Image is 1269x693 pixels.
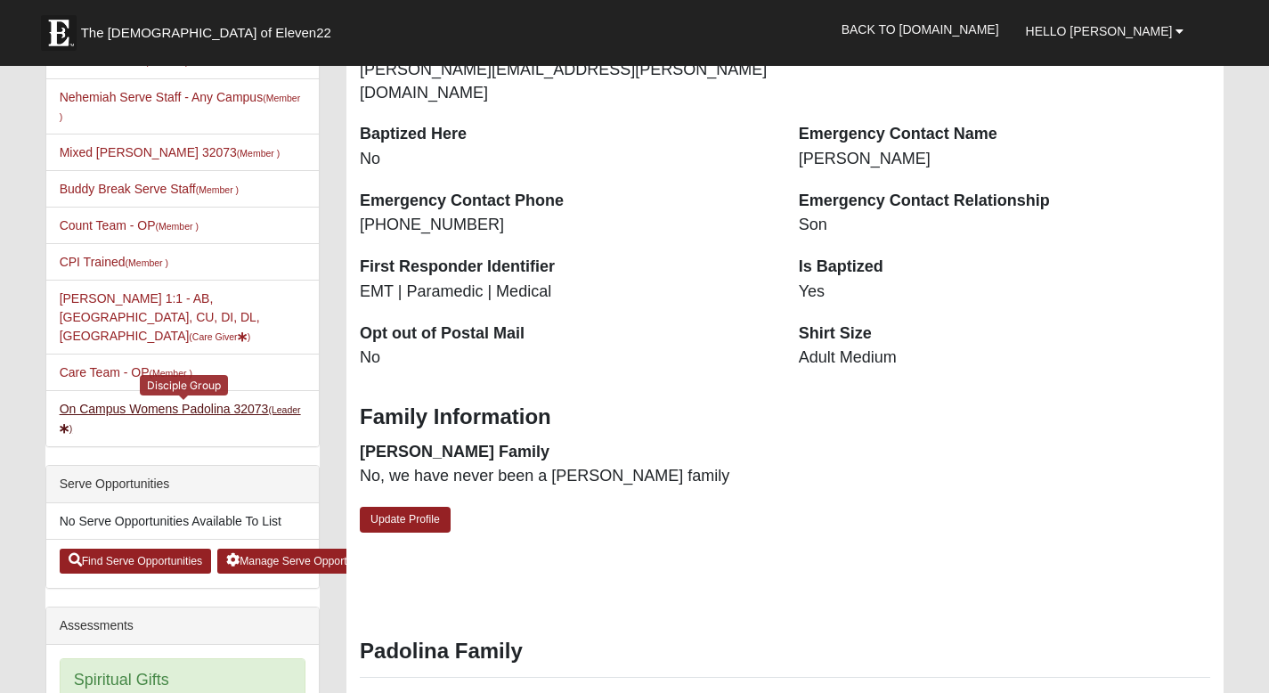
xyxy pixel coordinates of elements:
dd: [PERSON_NAME][EMAIL_ADDRESS][PERSON_NAME][DOMAIN_NAME] [360,59,772,104]
small: (Member ) [156,221,199,232]
small: (Member ) [126,257,168,268]
div: Serve Opportunities [46,466,319,503]
a: Update Profile [360,507,451,533]
div: Disciple Group [140,375,228,395]
dd: No [360,346,772,370]
dd: [PERSON_NAME] [799,148,1211,171]
dt: Shirt Size [799,322,1211,346]
dt: First Responder Identifier [360,256,772,279]
dd: Adult Medium [799,346,1211,370]
small: (Leader ) [60,404,301,434]
a: On Campus Womens Padolina 32073(Leader) [60,402,301,435]
a: Buddy Break Serve Staff(Member ) [60,182,239,196]
img: Eleven22 logo [41,15,77,51]
dd: EMT | Paramedic | Medical [360,281,772,304]
li: No Serve Opportunities Available To List [46,503,319,540]
dt: Emergency Contact Relationship [799,190,1211,213]
dt: Emergency Contact Name [799,123,1211,146]
a: Nehemiah Serve Staff - Any Campus(Member ) [60,90,301,123]
dd: No [360,148,772,171]
a: Hello [PERSON_NAME] [1013,9,1198,53]
small: (Care Giver ) [189,331,250,342]
div: Assessments [46,607,319,645]
h3: Family Information [360,404,1210,430]
span: The [DEMOGRAPHIC_DATA] of Eleven22 [81,24,331,42]
dd: Son [799,214,1211,237]
a: The [DEMOGRAPHIC_DATA] of Eleven22 [32,6,388,51]
dd: No, we have never been a [PERSON_NAME] family [360,465,772,488]
h3: Padolina Family [360,639,1210,664]
small: (Member ) [150,368,192,379]
dd: [PHONE_NUMBER] [360,214,772,237]
a: Count Team - OP(Member ) [60,218,199,232]
a: [PERSON_NAME] 1:1 - AB, [GEOGRAPHIC_DATA], CU, DI, DL, [GEOGRAPHIC_DATA](Care Giver) [60,291,260,343]
a: CPI Trained(Member ) [60,255,168,269]
span: Hello [PERSON_NAME] [1026,24,1173,38]
a: Mixed [PERSON_NAME] 32073(Member ) [60,145,281,159]
small: (Member ) [196,184,239,195]
dd: Yes [799,281,1211,304]
small: (Member ) [237,148,280,159]
dt: Baptized Here [360,123,772,146]
a: Find Serve Opportunities [60,549,212,574]
dt: Is Baptized [799,256,1211,279]
dt: Emergency Contact Phone [360,190,772,213]
a: Manage Serve Opportunities [217,549,387,574]
dt: Opt out of Postal Mail [360,322,772,346]
a: Care Team - OP(Member ) [60,365,192,379]
dt: [PERSON_NAME] Family [360,441,772,464]
a: Back to [DOMAIN_NAME] [828,7,1013,52]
